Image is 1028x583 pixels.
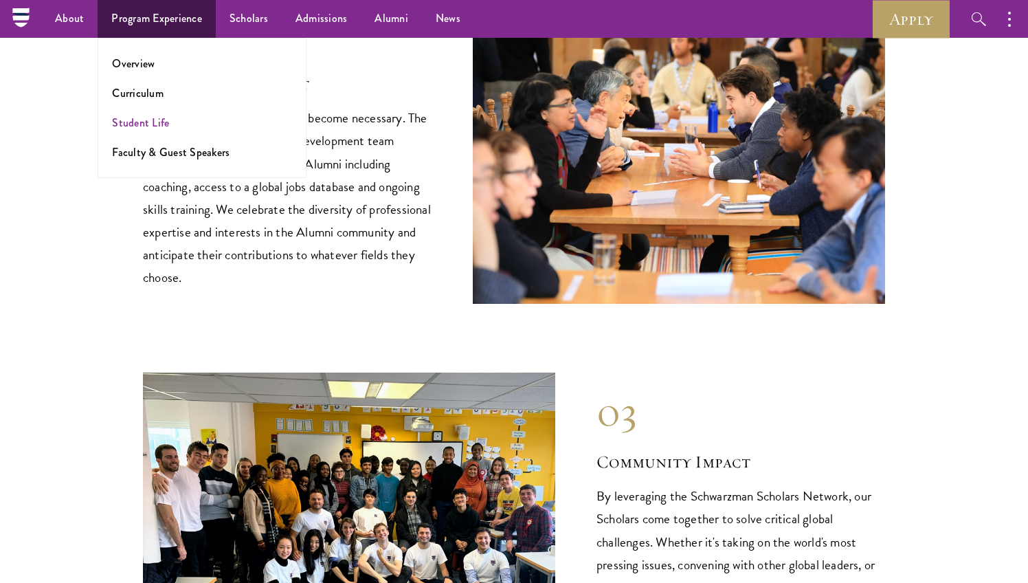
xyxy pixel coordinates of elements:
p: Career goals change. New skills become necessary. The Schwarzman Scholars Career Development team... [143,107,432,288]
h2: Community Impact [596,450,885,474]
a: Overview [112,56,155,71]
a: Faculty & Guest Speakers [112,144,230,160]
div: 03 [596,387,885,437]
a: Student Life [112,115,169,131]
a: Curriculum [112,85,164,101]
